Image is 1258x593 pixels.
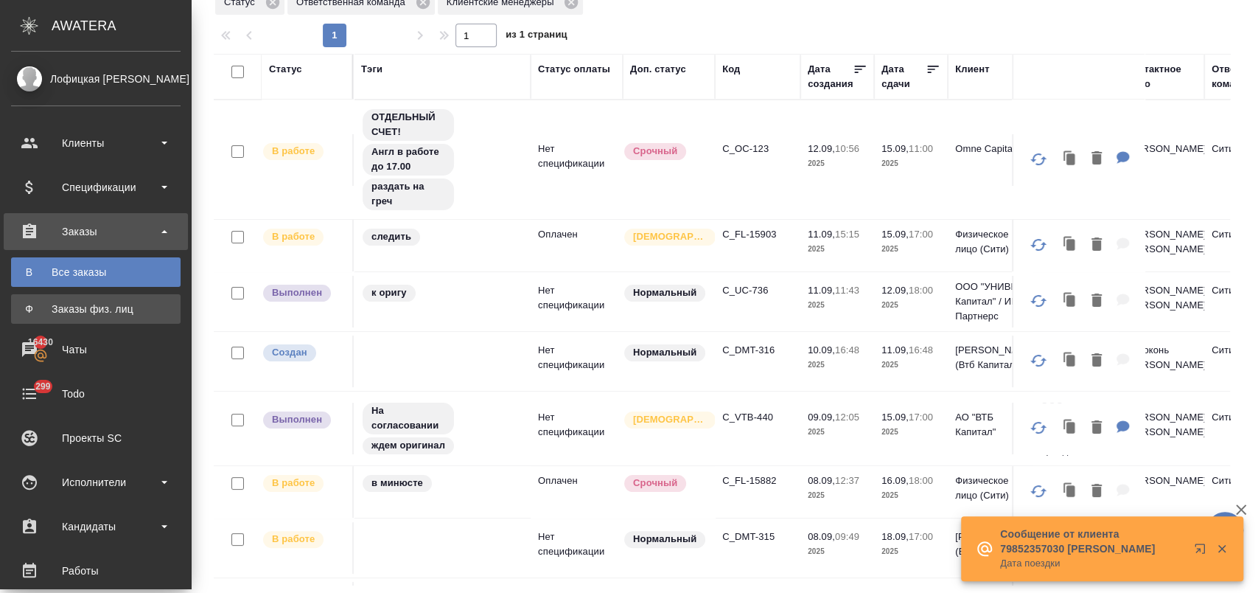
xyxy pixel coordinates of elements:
[633,144,677,159] p: Срочный
[909,475,933,486] p: 18:00
[633,285,696,300] p: Нормальный
[262,474,345,493] div: Выставляет ПМ после принятия заказа от КМа
[881,143,909,154] p: 15.09,
[371,438,445,453] p: ждем оригинал
[881,344,909,356] p: 11.09,
[1021,474,1056,509] button: Обновить
[1084,346,1109,376] button: Удалить
[1084,413,1109,443] button: Удалить
[881,229,909,240] p: 15.09,
[361,227,523,247] div: следить
[262,410,345,430] div: Выставляет ПМ после сдачи и проведения начислений. Последний этап для ПМа
[272,229,315,244] p: В работе
[1056,346,1084,376] button: Клонировать
[361,474,523,493] div: в минюсте
[371,229,411,244] p: следить
[881,531,909,542] p: 18.09,
[630,62,686,77] div: Доп. статус
[1021,343,1056,378] button: Обновить
[506,26,567,47] span: из 1 страниц
[27,379,60,394] span: 299
[11,516,181,538] div: Кандидаты
[955,142,1026,156] p: Omne Capital
[269,62,302,77] div: Статус
[881,412,909,423] p: 15.09,
[11,71,181,87] div: Лофицкая [PERSON_NAME]
[1056,413,1084,443] button: Клонировать
[272,412,322,427] p: Выполнен
[909,531,933,542] p: 17:00
[1056,476,1084,507] button: Клонировать
[808,358,867,372] p: 2025
[531,134,623,186] td: Нет спецификации
[909,285,933,296] p: 18:00
[371,285,407,300] p: к оригу
[531,276,623,327] td: Нет спецификации
[808,475,835,486] p: 08.09,
[531,522,623,574] td: Нет спецификации
[361,108,523,212] div: ОТДЕЛЬНЫЙ СЧЕТ!, Англ в работе до 17.00, раздать на греч
[835,143,859,154] p: 10:56
[538,62,610,77] div: Статус оплаты
[531,466,623,518] td: Оплачен
[262,530,345,549] div: Выставляет ПМ после принятия заказа от КМа
[371,476,423,490] p: в минюсте
[1000,527,1184,556] p: Сообщение от клиента 79852357030 [PERSON_NAME]
[262,227,345,247] div: Выставляет ПМ после принятия заказа от КМа
[881,425,940,440] p: 2025
[11,132,181,154] div: Клиенты
[272,476,315,490] p: В работе
[272,345,307,360] p: Создан
[531,403,623,454] td: Нет спецификации
[808,425,867,440] p: 2025
[1021,410,1056,445] button: Обновить
[835,285,859,296] p: 11:43
[11,221,181,243] div: Заказы
[371,145,445,174] p: Англ в работе до 17.00
[1206,512,1243,549] button: 🙏
[1021,142,1056,177] button: Обновить
[955,343,1026,372] p: [PERSON_NAME] (Втб Капитал)
[1206,542,1237,555] button: Закрыть
[1119,276,1204,327] td: [PERSON_NAME] [PERSON_NAME]
[1021,283,1056,319] button: Обновить
[11,560,181,582] div: Работы
[272,532,315,547] p: В работе
[4,331,188,368] a: 16430Чаты
[808,298,867,313] p: 2025
[881,358,940,372] p: 2025
[722,142,793,156] p: C_OC-123
[633,476,677,490] p: Срочный
[371,110,445,139] p: ОТДЕЛЬНЫЙ СЧЕТ!
[722,474,793,488] p: C_FL-15882
[11,383,181,405] div: Todo
[262,283,345,303] div: Выставляет ПМ после сдачи и проведения начислений. Последний этап для ПМа
[722,410,793,425] p: C_VTB-440
[531,220,623,271] td: Оплачен
[835,475,859,486] p: 12:37
[1119,403,1204,454] td: [PERSON_NAME] [PERSON_NAME]
[272,285,322,300] p: Выполнен
[909,229,933,240] p: 17:00
[808,229,835,240] p: 11.09,
[955,474,1026,503] p: Физическое лицо (Сити)
[371,179,445,209] p: раздать на греч
[262,142,345,162] div: Выставляет ПМ после принятия заказа от КМа
[808,412,835,423] p: 09.09,
[808,344,835,356] p: 10.09,
[808,531,835,542] p: 08.09,
[371,403,445,433] p: На согласовании
[18,302,173,316] div: Заказы физ. лиц
[11,176,181,198] div: Спецификации
[272,144,315,159] p: В работе
[361,401,523,456] div: На согласовании, ждем оригинал
[1119,220,1204,271] td: [PERSON_NAME] [PERSON_NAME]
[1056,144,1084,174] button: Клонировать
[881,298,940,313] p: 2025
[835,344,859,356] p: 16:48
[11,339,181,361] div: Чаты
[909,344,933,356] p: 16:48
[808,488,867,503] p: 2025
[531,336,623,387] td: Нет спецификации
[4,420,188,457] a: Проекты SC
